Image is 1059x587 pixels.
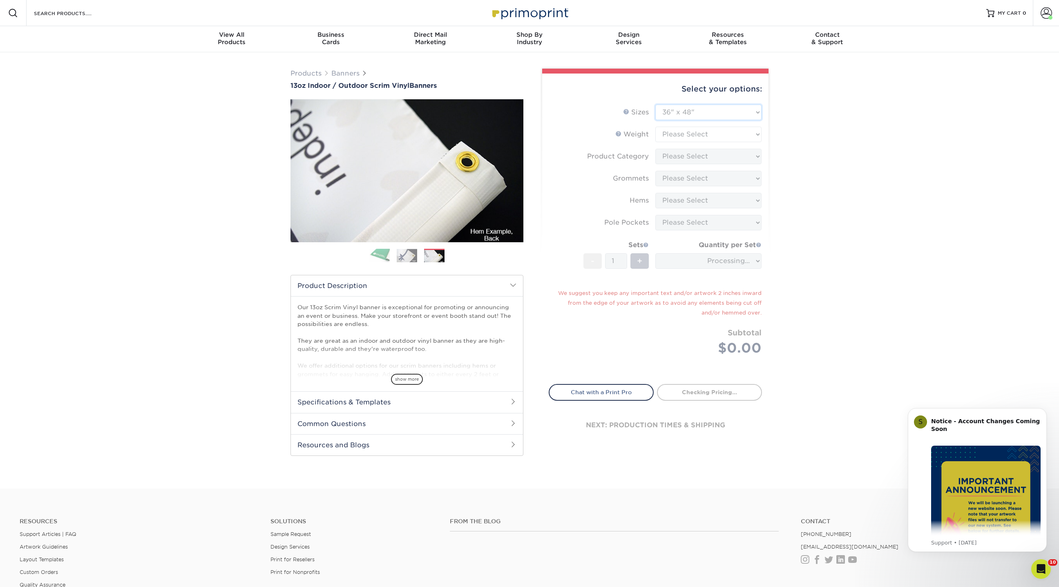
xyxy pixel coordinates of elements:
h4: From the Blog [450,518,779,525]
span: Shop By [480,31,579,38]
span: Resources [678,31,777,38]
img: 13oz Indoor / Outdoor Scrim Vinyl 03 [290,93,523,248]
a: [EMAIL_ADDRESS][DOMAIN_NAME] [801,544,898,550]
a: View AllProducts [182,26,282,52]
span: Design [579,31,678,38]
a: Chat with a Print Pro [549,384,654,400]
span: Direct Mail [381,31,480,38]
a: Checking Pricing... [657,384,762,400]
div: Select your options: [549,74,762,105]
div: Products [182,31,282,46]
a: Print for Nonprofits [270,569,320,575]
a: DesignServices [579,26,678,52]
span: 10 [1048,559,1057,566]
div: & Templates [678,31,777,46]
img: Primoprint [489,4,570,22]
h1: Banners [290,82,523,89]
div: next: production times & shipping [549,401,762,450]
a: Print for Resellers [270,556,315,562]
p: Our 13oz Scrim Vinyl banner is exceptional for promoting or announcing an event or business. Make... [297,303,516,487]
a: Artwork Guidelines [20,544,68,550]
a: Direct MailMarketing [381,26,480,52]
a: Contact& Support [777,26,877,52]
a: Contact [801,518,1039,525]
a: Layout Templates [20,556,64,562]
a: Custom Orders [20,569,58,575]
div: Industry [480,31,579,46]
h2: Product Description [291,275,523,296]
div: Cards [282,31,381,46]
span: View All [182,31,282,38]
div: Marketing [381,31,480,46]
a: Design Services [270,544,310,550]
span: show more [391,374,423,385]
a: Sample Request [270,531,311,537]
a: Resources& Templates [678,26,777,52]
div: Services [579,31,678,46]
a: [PHONE_NUMBER] [801,531,851,537]
h2: Specifications & Templates [291,391,523,413]
img: Banners 02 [397,249,417,262]
img: Banners 01 [369,249,390,263]
h2: Common Questions [291,413,523,434]
div: & Support [777,31,877,46]
h2: Resources and Blogs [291,434,523,455]
span: 0 [1023,10,1026,16]
a: Banners [331,69,360,77]
input: SEARCH PRODUCTS..... [33,8,113,18]
a: BusinessCards [282,26,381,52]
span: Contact [777,31,877,38]
img: Banners 03 [424,250,445,263]
iframe: Intercom live chat [1031,559,1051,579]
a: Support Articles | FAQ [20,531,76,537]
span: 13oz Indoor / Outdoor Scrim Vinyl [290,82,409,89]
h4: Resources [20,518,258,525]
span: Business [282,31,381,38]
a: Products [290,69,322,77]
span: MY CART [998,10,1021,17]
a: Shop ByIndustry [480,26,579,52]
a: 13oz Indoor / Outdoor Scrim VinylBanners [290,82,523,89]
iframe: Intercom notifications message [896,396,1059,565]
h4: Solutions [270,518,438,525]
